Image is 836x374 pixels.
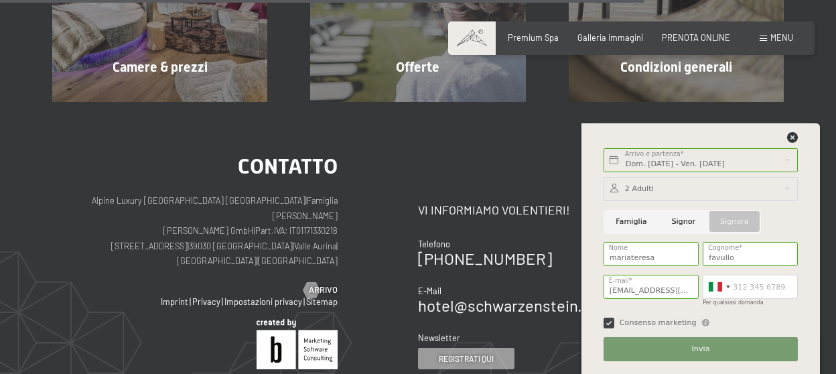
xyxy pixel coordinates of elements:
div: Italy (Italia): +39 [703,275,734,298]
p: Alpine Luxury [GEOGRAPHIC_DATA] [GEOGRAPHIC_DATA] Famiglia [PERSON_NAME] [PERSON_NAME] GmbH Part.... [52,193,338,268]
a: Privacy [192,296,220,307]
a: Imprint [161,296,188,307]
span: Condizioni generali [620,59,732,75]
a: Impostazioni privacy [224,296,302,307]
span: | [305,195,307,206]
img: Brandnamic GmbH | Leading Hospitality Solutions [257,319,338,369]
span: Arrivo [309,284,338,296]
a: Galleria immagini [577,32,643,43]
a: PRENOTA ONLINE [662,32,730,43]
span: | [303,296,305,307]
span: | [336,241,338,251]
span: | [254,225,255,236]
span: | [293,241,294,251]
a: [PHONE_NUMBER] [418,249,552,268]
span: Invia [692,344,710,355]
button: Invia [604,337,798,361]
span: Menu [770,32,793,43]
span: | [188,241,189,251]
a: Premium Spa [508,32,559,43]
span: Contatto [238,153,338,179]
span: | [257,255,258,266]
span: Newsletter [418,332,460,343]
span: | [222,296,223,307]
input: 312 345 6789 [703,275,798,299]
span: Vi informiamo volentieri! [418,202,570,217]
a: Arrivo [303,284,338,296]
span: | [190,296,191,307]
a: Sitemap [306,296,338,307]
span: Registrati qui [439,353,494,365]
span: E-Mail [418,286,441,296]
span: Consenso marketing [620,318,697,328]
span: Camere & prezzi [113,59,208,75]
a: hotel@schwarzenstein.com [418,296,612,315]
label: Per qualsiasi domanda [703,300,764,306]
span: Offerte [396,59,439,75]
span: Telefono [418,239,450,249]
